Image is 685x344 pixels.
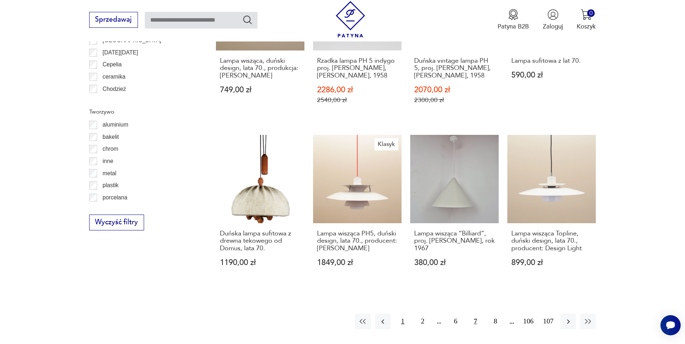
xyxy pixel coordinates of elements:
[581,9,592,20] img: Ikona koszyka
[103,132,119,142] p: bakelit
[89,107,195,116] p: Tworzywo
[521,314,536,329] button: 106
[103,96,124,106] p: Ćmielów
[103,181,118,190] p: plastik
[103,60,122,69] p: Cepelia
[103,72,125,81] p: ceramika
[89,215,144,230] button: Wyczyść filtry
[498,9,529,31] a: Ikona medaluPatyna B2B
[660,315,681,335] iframe: Smartsupp widget button
[543,22,563,31] p: Zaloguj
[414,86,495,94] p: 2070,00 zł
[220,230,300,252] h3: Duńska lampa sufitowa z drewna tekowego od Domus, lata 70.
[498,9,529,31] button: Patyna B2B
[414,259,495,266] p: 380,00 zł
[103,144,118,154] p: chrom
[313,135,402,283] a: KlasykLampa wisząca PH5, duński design, lata 70., producent: Louis PoulsenLampa wisząca PH5, duńs...
[317,230,398,252] h3: Lampa wisząca PH5, duński design, lata 70., producent: [PERSON_NAME]
[317,259,398,266] p: 1849,00 zł
[103,169,116,178] p: metal
[89,12,138,28] button: Sprzedawaj
[543,9,563,31] button: Zaloguj
[507,135,596,283] a: Lampa wisząca Topline, duński design, lata 70., producent: Design LightLampa wisząca Topline, duń...
[547,9,559,20] img: Ikonka użytkownika
[498,22,529,31] p: Patyna B2B
[317,86,398,94] p: 2286,00 zł
[487,314,503,329] button: 8
[541,314,556,329] button: 107
[415,314,430,329] button: 2
[414,96,495,104] p: 2300,00 zł
[511,259,592,266] p: 899,00 zł
[410,135,499,283] a: Lampa wisząca “Billiard”, proj. Louis Poulsen, Dania, rok 1967Lampa wisząca “Billiard”, proj. [PE...
[511,230,592,252] h3: Lampa wisząca Topline, duński design, lata 70., producent: Design Light
[220,57,300,79] h3: Lampa wisząca, duński design, lata 70., produkcja: [PERSON_NAME]
[511,57,592,65] h3: Lampa sufitowa z lat 70.
[317,57,398,79] h3: Rzadka lampa PH 5 indygo proj. [PERSON_NAME], [PERSON_NAME], 1958
[448,314,463,329] button: 6
[511,71,592,79] p: 590,00 zł
[103,120,128,129] p: aluminium
[103,156,113,166] p: inne
[317,96,398,104] p: 2540,00 zł
[103,205,121,214] p: porcelit
[587,9,595,17] div: 0
[103,193,127,202] p: porcelana
[89,17,138,23] a: Sprzedawaj
[414,57,495,79] h3: Duńska vintage lampa PH 5, proj. [PERSON_NAME], [PERSON_NAME], 1958
[414,230,495,252] h3: Lampa wisząca “Billiard”, proj. [PERSON_NAME], rok 1967
[508,9,519,20] img: Ikona medalu
[468,314,483,329] button: 7
[103,48,138,57] p: [DATE][DATE]
[395,314,411,329] button: 1
[220,259,300,266] p: 1190,00 zł
[242,14,253,25] button: Szukaj
[220,86,300,94] p: 749,00 zł
[577,9,596,31] button: 0Koszyk
[577,22,596,31] p: Koszyk
[103,84,126,94] p: Chodzież
[216,135,304,283] a: Duńska lampa sufitowa z drewna tekowego od Domus, lata 70.Duńska lampa sufitowa z drewna tekowego...
[332,1,369,38] img: Patyna - sklep z meblami i dekoracjami vintage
